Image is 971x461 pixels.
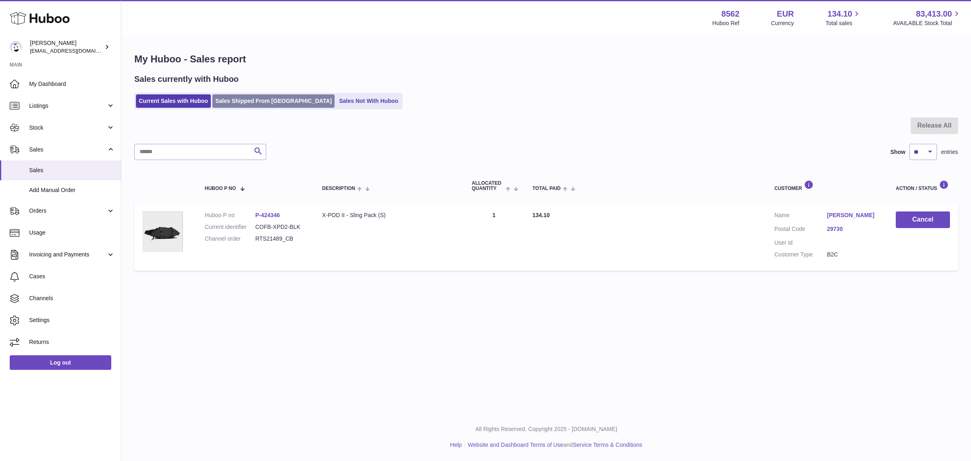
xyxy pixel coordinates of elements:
[136,94,211,108] a: Current Sales with Huboo
[29,146,106,154] span: Sales
[464,203,524,271] td: 1
[827,9,852,19] span: 134.10
[29,316,115,324] span: Settings
[893,9,961,27] a: 83,413.00 AVAILABLE Stock Total
[10,41,22,53] img: internalAdmin-8562@internal.huboo.com
[774,239,827,247] dt: User Id
[134,53,958,66] h1: My Huboo - Sales report
[29,186,115,194] span: Add Manual Order
[774,211,827,221] dt: Name
[255,235,306,243] dd: RTS21489_CB
[896,211,950,228] button: Cancel
[916,9,952,19] span: 83,413.00
[29,166,115,174] span: Sales
[29,229,115,237] span: Usage
[777,9,794,19] strong: EUR
[827,251,880,258] dd: B2C
[29,102,106,110] span: Listings
[573,442,642,448] a: Service Terms & Conditions
[205,186,236,191] span: Huboo P no
[827,211,880,219] a: [PERSON_NAME]
[468,442,563,448] a: Website and Dashboard Terms of Use
[134,74,239,85] h2: Sales currently with Huboo
[205,211,255,219] dt: Huboo P no
[774,251,827,258] dt: Customer Type
[336,94,401,108] a: Sales Not With Huboo
[472,181,504,191] span: ALLOCATED Quantity
[774,180,880,191] div: Customer
[205,235,255,243] dt: Channel order
[10,355,111,370] a: Log out
[450,442,462,448] a: Help
[142,211,183,252] img: 85621648773319.png
[322,211,456,219] div: X-POD II - Sling Pack (S)
[30,47,119,54] span: [EMAIL_ADDRESS][DOMAIN_NAME]
[771,19,794,27] div: Currency
[205,223,255,231] dt: Current identifier
[322,186,355,191] span: Description
[827,225,880,233] a: 29730
[29,80,115,88] span: My Dashboard
[532,186,561,191] span: Total paid
[29,295,115,302] span: Channels
[825,9,861,27] a: 134.10 Total sales
[29,124,106,132] span: Stock
[128,425,965,433] p: All Rights Reserved. Copyright 2025 - [DOMAIN_NAME]
[721,9,740,19] strong: 8562
[255,223,306,231] dd: COFB-XPD2-BLK
[465,441,642,449] li: and
[896,180,950,191] div: Action / Status
[890,148,905,156] label: Show
[29,207,106,215] span: Orders
[893,19,961,27] span: AVAILABLE Stock Total
[825,19,861,27] span: Total sales
[212,94,335,108] a: Sales Shipped From [GEOGRAPHIC_DATA]
[774,225,827,235] dt: Postal Code
[712,19,740,27] div: Huboo Ref
[29,338,115,346] span: Returns
[532,212,550,218] span: 134.10
[29,273,115,280] span: Cases
[941,148,958,156] span: entries
[29,251,106,258] span: Invoicing and Payments
[30,39,103,55] div: [PERSON_NAME]
[255,212,280,218] a: P-424346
